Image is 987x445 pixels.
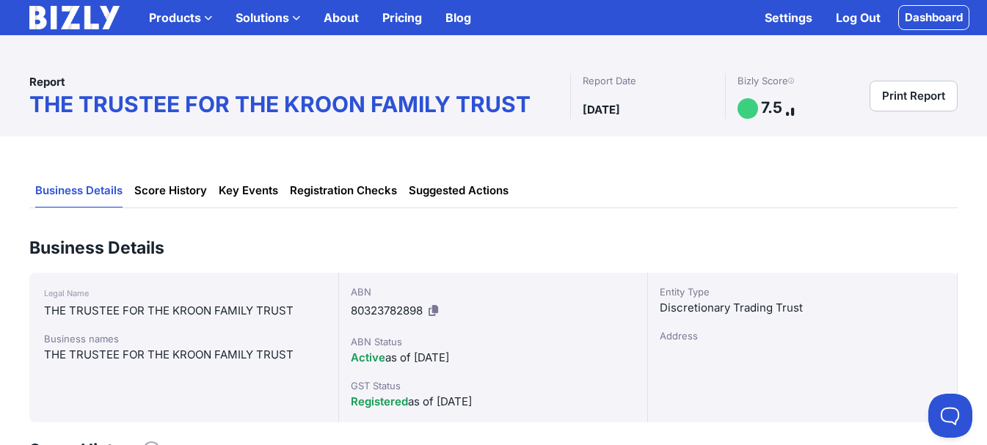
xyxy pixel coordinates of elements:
div: [DATE] [583,101,713,119]
label: Products [137,3,224,32]
a: Business Details [35,174,123,207]
div: as of [DATE] [351,393,636,411]
div: ABN Status [351,334,636,349]
a: Key Events [219,174,278,207]
h1: THE TRUSTEE FOR THE KROON FAMILY TRUST [29,91,570,119]
iframe: Toggle Customer Support [928,394,972,438]
a: Print Report [870,81,958,111]
div: Report Date [583,73,713,88]
h1: 7.5 [761,98,782,117]
h2: Business Details [29,238,958,259]
div: Address [660,328,945,343]
a: Blog [434,3,483,32]
span: Active [351,350,385,364]
a: Dashboard [898,5,969,30]
div: Report [29,73,570,91]
a: Registration Checks [290,174,397,207]
div: Business names [44,331,324,346]
a: Suggested Actions [409,174,509,207]
div: Discretionary Trading Trust [660,299,945,317]
div: Entity Type [660,284,945,299]
div: GST Status [351,378,636,393]
div: THE TRUSTEE FOR THE KROON FAMILY TRUST [44,346,324,364]
span: 80323782898 [351,304,423,317]
div: as of [DATE] [351,349,636,367]
label: Solutions [224,3,312,32]
a: Score History [134,174,207,207]
div: ABN [351,284,636,299]
div: THE TRUSTEE FOR THE KROON FAMILY TRUST [44,302,324,320]
div: Legal Name [44,284,324,302]
img: bizly_logo_white.svg [29,6,120,29]
a: Log Out [824,3,892,32]
a: Settings [753,3,824,32]
a: About [312,3,371,32]
span: Registered [351,394,408,408]
a: Pricing [371,3,434,32]
div: Bizly Score [737,73,806,88]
